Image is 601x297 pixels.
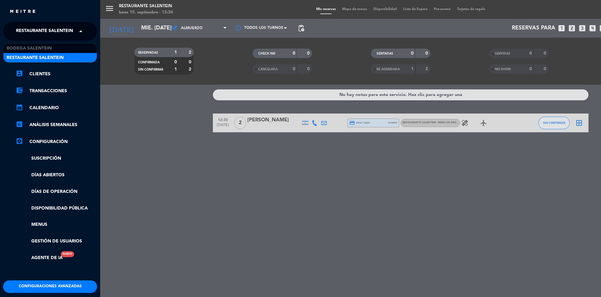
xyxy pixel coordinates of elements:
[16,138,97,146] a: Configuración
[16,87,97,95] a: account_balance_walletTransacciones
[9,9,36,14] img: MEITRE
[16,120,23,128] i: assessment
[16,87,23,94] i: account_balance_wallet
[16,70,23,77] i: account_box
[16,254,63,262] a: Agente de IANuevo
[16,121,97,129] a: assessmentANÁLISIS SEMANALES
[16,137,23,145] i: settings_applications
[61,251,74,257] div: Nuevo
[3,280,97,293] button: Configuraciones avanzadas
[16,104,97,112] a: calendar_monthCalendario
[7,45,52,52] span: Bodega Salentein
[16,155,97,162] a: Suscripción
[16,70,97,78] a: account_boxClientes
[16,172,97,179] a: Días abiertos
[16,103,23,111] i: calendar_month
[16,25,73,38] span: Restaurante Salentein
[16,205,97,212] a: Disponibilidad pública
[16,238,97,245] a: Gestión de usuarios
[16,188,97,195] a: Días de Operación
[16,221,97,228] a: Menus
[7,54,64,61] span: Restaurante Salentein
